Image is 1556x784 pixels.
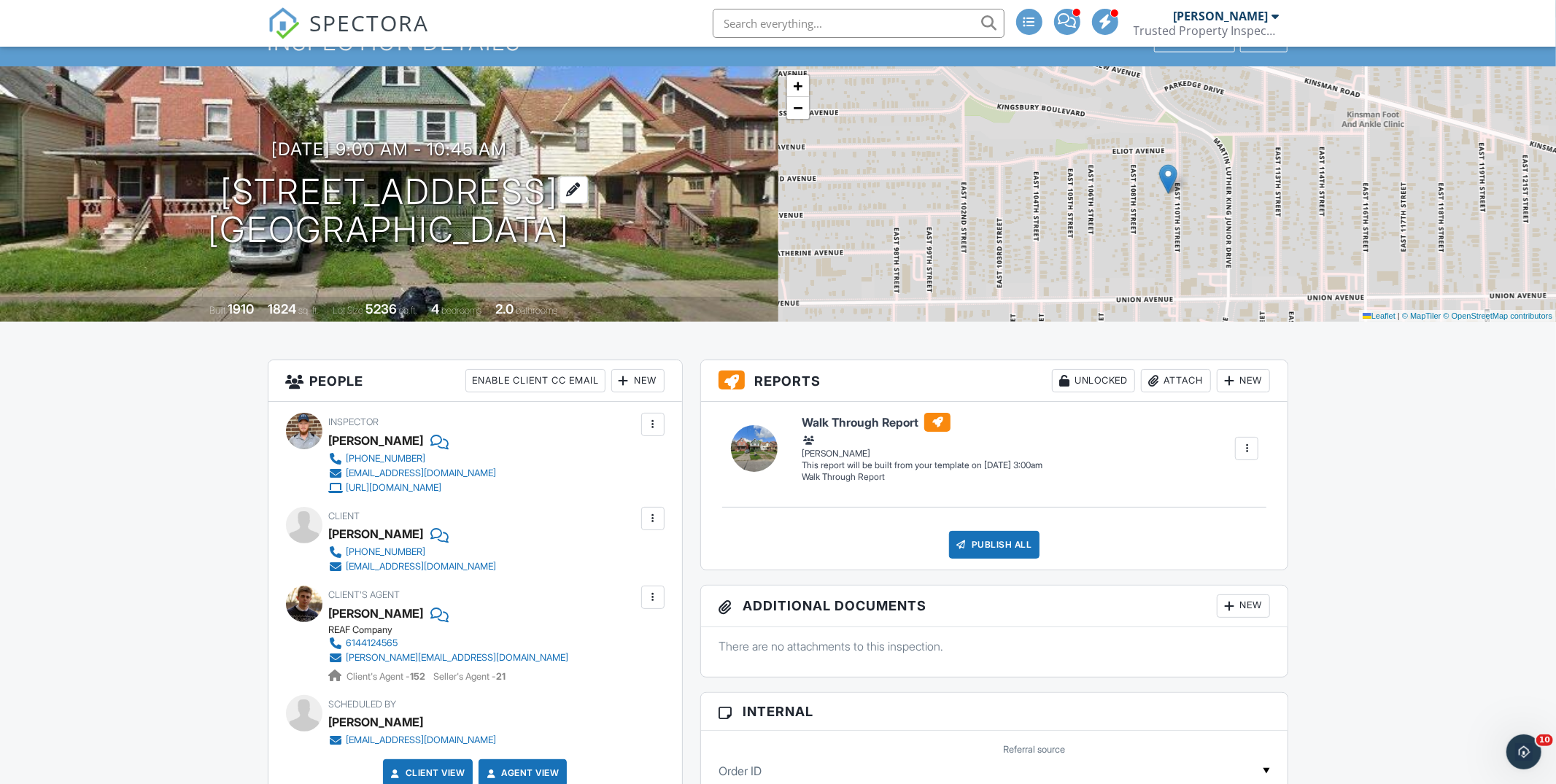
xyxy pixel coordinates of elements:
[465,369,605,392] div: Enable Client CC Email
[611,369,665,392] div: New
[1444,311,1552,320] a: © OpenStreetMap contributors
[268,29,1289,55] h1: Inspection Details
[310,7,430,38] span: SPECTORA
[793,77,802,95] span: +
[329,651,569,665] a: [PERSON_NAME][EMAIL_ADDRESS][DOMAIN_NAME]
[701,586,1288,627] h3: Additional Documents
[787,97,809,119] a: Zoom out
[347,652,569,664] div: [PERSON_NAME][EMAIL_ADDRESS][DOMAIN_NAME]
[329,416,379,427] span: Inspector
[802,459,1042,471] div: This report will be built from your template on [DATE] 3:00am
[329,636,569,651] a: 6144124565
[1402,311,1441,320] a: © MapTiler
[388,766,465,780] a: Client View
[268,360,682,402] h3: People
[411,671,426,682] strong: 152
[399,305,417,316] span: sq.ft.
[228,301,254,317] div: 1910
[719,638,1271,654] p: There are no attachments to this inspection.
[347,482,442,494] div: [URL][DOMAIN_NAME]
[1240,32,1288,52] div: More
[329,624,581,636] div: REAF Company
[329,466,497,481] a: [EMAIL_ADDRESS][DOMAIN_NAME]
[1217,369,1270,392] div: New
[1134,23,1280,38] div: Trusted Property Inspections, LLC
[1153,36,1239,47] a: Client View
[802,413,1042,432] h6: Walk Through Report
[1536,734,1553,746] span: 10
[1217,594,1270,618] div: New
[701,693,1288,731] h3: Internal
[713,9,1005,38] input: Search everything...
[333,305,363,316] span: Lot Size
[347,453,426,465] div: [PHONE_NUMBER]
[1174,9,1269,23] div: [PERSON_NAME]
[329,430,424,451] div: [PERSON_NAME]
[1398,311,1400,320] span: |
[268,7,300,39] img: The Best Home Inspection Software - Spectora
[347,734,497,746] div: [EMAIL_ADDRESS][DOMAIN_NAME]
[329,523,424,545] div: [PERSON_NAME]
[347,637,398,649] div: 6144124565
[271,139,507,159] h3: [DATE] 9:00 am - 10:45 am
[347,467,497,479] div: [EMAIL_ADDRESS][DOMAIN_NAME]
[802,433,1042,459] div: [PERSON_NAME]
[441,305,481,316] span: bedrooms
[268,20,430,50] a: SPECTORA
[701,360,1288,402] h3: Reports
[1003,743,1065,756] label: Referral source
[719,763,762,779] label: Order ID
[329,733,497,748] a: [EMAIL_ADDRESS][DOMAIN_NAME]
[347,561,497,573] div: [EMAIL_ADDRESS][DOMAIN_NAME]
[298,305,319,316] span: sq. ft.
[949,531,1040,559] div: Publish All
[329,589,400,600] span: Client's Agent
[495,301,514,317] div: 2.0
[347,546,426,558] div: [PHONE_NUMBER]
[1363,311,1396,320] a: Leaflet
[497,671,506,682] strong: 21
[1052,369,1135,392] div: Unlocked
[329,699,397,710] span: Scheduled By
[347,671,428,682] span: Client's Agent -
[802,471,1042,484] div: Walk Through Report
[329,481,497,495] a: [URL][DOMAIN_NAME]
[365,301,397,317] div: 5236
[1159,164,1177,194] img: Marker
[431,301,439,317] div: 4
[516,305,557,316] span: bathrooms
[1141,369,1211,392] div: Attach
[484,766,559,780] a: Agent View
[209,305,225,316] span: Built
[1506,734,1541,769] iframe: Intercom live chat
[329,602,424,624] a: [PERSON_NAME]
[1154,32,1235,52] div: Client View
[208,173,570,250] h1: [STREET_ADDRESS] [GEOGRAPHIC_DATA]
[329,545,497,559] a: [PHONE_NUMBER]
[793,98,802,117] span: −
[268,301,296,317] div: 1824
[329,511,360,521] span: Client
[434,671,506,682] span: Seller's Agent -
[787,75,809,97] a: Zoom in
[329,711,424,733] div: [PERSON_NAME]
[329,559,497,574] a: [EMAIL_ADDRESS][DOMAIN_NAME]
[329,451,497,466] a: [PHONE_NUMBER]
